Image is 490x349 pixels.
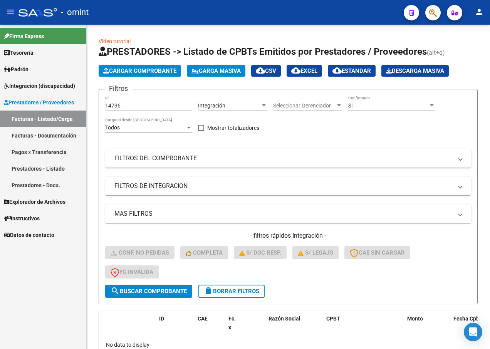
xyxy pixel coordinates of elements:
span: Fc. x [228,315,236,331]
span: (alt+q) [427,49,445,56]
span: Todos [105,124,120,131]
button: Buscar Comprobante [105,285,192,298]
datatable-header-cell: ID [156,310,195,344]
span: Conf. no pedidas [111,249,169,256]
span: Borrar Filtros [204,288,259,295]
span: Cargar Comprobante [103,67,176,74]
mat-expansion-panel-header: MAS FILTROS [105,205,471,223]
span: Mostrar totalizadores [207,123,259,133]
span: S/ legajo [298,249,333,256]
button: FC Inválida [105,265,159,279]
span: Buscar Comprobante [111,288,187,295]
mat-icon: cloud_download [256,66,265,75]
span: Integración [198,102,225,109]
mat-expansion-panel-header: FILTROS DE INTEGRACION [105,177,471,195]
button: Carga Masiva [187,65,245,77]
span: S/ Doc Resp. [239,249,282,256]
span: CSV [256,67,276,74]
mat-icon: search [111,286,120,295]
span: Estandar [332,67,371,74]
mat-panel-title: FILTROS DE INTEGRACION [114,182,453,190]
button: CAE SIN CARGAR [344,246,410,259]
datatable-header-cell: CPBT [323,310,404,344]
mat-icon: delete [204,286,213,295]
span: CPBT [326,315,340,322]
datatable-header-cell: Fecha Cpbt [450,310,485,344]
datatable-header-cell: Monto [404,310,450,344]
span: Prestadores / Proveedores [4,98,74,107]
span: - omint [61,4,89,21]
datatable-header-cell: Razón Social [265,310,323,344]
span: FC Inválida [111,268,153,275]
span: Padrón [4,65,29,74]
span: CAE [198,315,208,322]
a: Video tutorial [99,38,131,44]
div: Open Intercom Messenger [464,323,482,341]
span: Si [348,102,352,109]
span: Razón Social [268,315,300,322]
h3: Filtros [105,83,132,94]
button: Borrar Filtros [198,285,265,298]
button: Conf. no pedidas [105,246,175,259]
app-download-masive: Descarga masiva de comprobantes (adjuntos) [381,65,449,77]
span: Completa [186,249,223,256]
mat-icon: cloud_download [332,66,342,75]
button: CSV [251,65,281,77]
datatable-header-cell: CAE [195,310,225,344]
mat-expansion-panel-header: FILTROS DEL COMPROBANTE [105,149,471,168]
span: Tesorería [4,49,34,57]
span: Descarga Masiva [386,67,444,74]
span: Monto [407,315,423,322]
span: Seleccionar Gerenciador [273,102,336,109]
span: ID [159,315,164,322]
button: Cargar Comprobante [99,65,181,77]
mat-icon: menu [6,7,15,17]
button: S/ legajo [292,246,339,259]
button: S/ Doc Resp. [234,246,287,259]
span: EXCEL [291,67,317,74]
mat-icon: cloud_download [291,66,300,75]
datatable-header-cell: Fc. x [225,310,241,344]
span: Datos de contacto [4,231,54,239]
mat-icon: person [475,7,484,17]
span: Firma Express [4,32,44,40]
span: Instructivos [4,214,40,223]
span: Carga Masiva [191,67,241,74]
button: Estandar [328,65,376,77]
mat-panel-title: MAS FILTROS [114,210,453,218]
mat-panel-title: FILTROS DEL COMPROBANTE [114,154,453,163]
span: Explorador de Archivos [4,198,65,206]
span: CAE SIN CARGAR [350,249,405,256]
span: Fecha Cpbt [453,315,481,322]
button: EXCEL [287,65,322,77]
span: PRESTADORES -> Listado de CPBTs Emitidos por Prestadores / Proveedores [99,46,427,57]
button: Completa [180,246,228,259]
h4: - filtros rápidos Integración - [105,232,471,240]
span: Integración (discapacidad) [4,82,75,90]
button: Descarga Masiva [381,65,449,77]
